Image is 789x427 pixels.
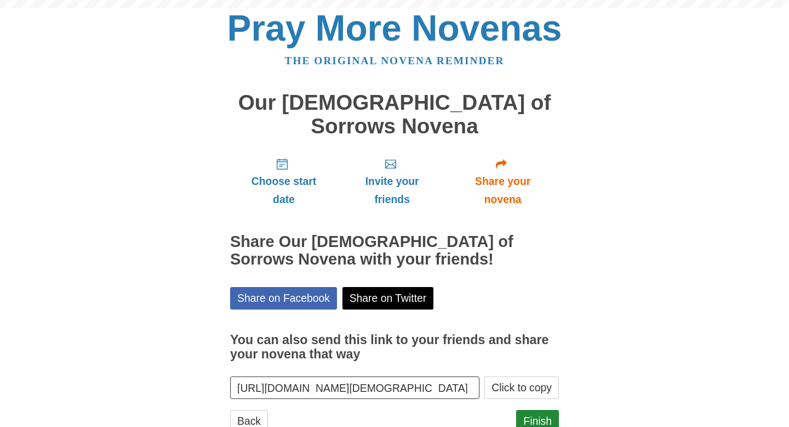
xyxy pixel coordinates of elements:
[230,149,338,214] a: Choose start date
[338,149,447,214] a: Invite your friends
[342,287,434,310] a: Share on Twitter
[230,91,559,138] h1: Our [DEMOGRAPHIC_DATA] of Sorrows Novena
[230,287,337,310] a: Share on Facebook
[227,8,562,48] a: Pray More Novenas
[458,172,548,209] span: Share your novena
[241,172,327,209] span: Choose start date
[447,149,559,214] a: Share your novena
[230,333,559,361] h3: You can also send this link to your friends and share your novena that way
[230,233,559,268] h2: Share Our [DEMOGRAPHIC_DATA] of Sorrows Novena with your friends!
[285,55,505,66] a: The original novena reminder
[484,377,559,399] button: Click to copy
[348,172,436,209] span: Invite your friends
